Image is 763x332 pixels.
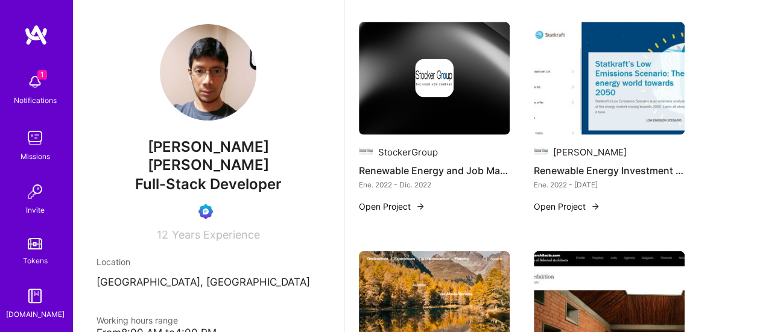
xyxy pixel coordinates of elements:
[97,138,320,174] span: [PERSON_NAME] [PERSON_NAME]
[23,180,47,204] img: Invite
[14,94,57,107] div: Notifications
[534,163,685,178] h4: Renewable Energy Investment Platform
[23,126,47,150] img: teamwork
[23,284,47,308] img: guide book
[416,202,425,211] img: arrow-right
[359,163,510,178] h4: Renewable Energy and Job Management Platforms
[534,200,600,213] button: Open Project
[21,150,50,163] div: Missions
[198,204,213,219] img: Evaluation Call Booked
[135,175,282,193] span: Full-Stack Developer
[415,59,454,98] img: Company logo
[359,22,510,136] img: cover
[534,178,685,191] div: Ene. 2022 - [DATE]
[23,70,47,94] img: bell
[97,275,320,290] p: [GEOGRAPHIC_DATA], [GEOGRAPHIC_DATA]
[172,228,260,241] span: Years Experience
[534,22,685,136] img: Renewable Energy Investment Platform
[534,145,548,159] img: Company logo
[359,145,373,159] img: Company logo
[378,146,438,158] div: StockerGroup
[97,255,320,268] div: Location
[24,24,48,46] img: logo
[26,204,45,216] div: Invite
[160,24,256,121] img: User Avatar
[23,254,48,267] div: Tokens
[553,146,627,158] div: [PERSON_NAME]
[97,315,178,325] span: Working hours range
[359,178,510,191] div: Ene. 2022 - Dic. 2022
[590,202,600,211] img: arrow-right
[157,228,168,241] span: 12
[28,238,42,249] img: tokens
[6,308,65,321] div: [DOMAIN_NAME]
[37,70,47,80] span: 1
[359,200,425,213] button: Open Project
